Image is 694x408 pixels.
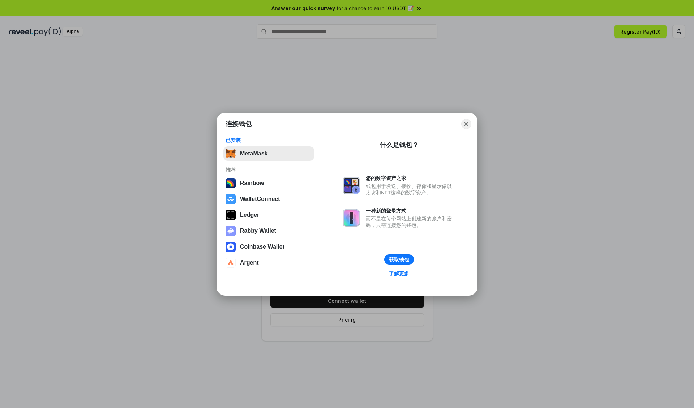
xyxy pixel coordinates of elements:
[389,256,409,263] div: 获取钱包
[385,269,414,278] a: 了解更多
[226,258,236,268] img: svg+xml,%3Csvg%20width%3D%2228%22%20height%3D%2228%22%20viewBox%3D%220%200%2028%2028%22%20fill%3D...
[240,150,267,157] div: MetaMask
[226,120,252,128] h1: 连接钱包
[223,146,314,161] button: MetaMask
[389,270,409,277] div: 了解更多
[240,228,276,234] div: Rabby Wallet
[226,210,236,220] img: svg+xml,%3Csvg%20xmlns%3D%22http%3A%2F%2Fwww.w3.org%2F2000%2Fsvg%22%20width%3D%2228%22%20height%3...
[461,119,471,129] button: Close
[240,259,259,266] div: Argent
[343,209,360,227] img: svg+xml,%3Csvg%20xmlns%3D%22http%3A%2F%2Fwww.w3.org%2F2000%2Fsvg%22%20fill%3D%22none%22%20viewBox...
[380,141,419,149] div: 什么是钱包？
[223,224,314,238] button: Rabby Wallet
[223,208,314,222] button: Ledger
[223,176,314,190] button: Rainbow
[240,212,259,218] div: Ledger
[226,167,312,173] div: 推荐
[384,254,414,265] button: 获取钱包
[226,149,236,159] img: svg+xml,%3Csvg%20fill%3D%22none%22%20height%3D%2233%22%20viewBox%3D%220%200%2035%2033%22%20width%...
[366,175,455,181] div: 您的数字资产之家
[366,207,455,214] div: 一种新的登录方式
[226,242,236,252] img: svg+xml,%3Csvg%20width%3D%2228%22%20height%3D%2228%22%20viewBox%3D%220%200%2028%2028%22%20fill%3D...
[226,178,236,188] img: svg+xml,%3Csvg%20width%3D%22120%22%20height%3D%22120%22%20viewBox%3D%220%200%20120%20120%22%20fil...
[223,192,314,206] button: WalletConnect
[223,240,314,254] button: Coinbase Wallet
[226,194,236,204] img: svg+xml,%3Csvg%20width%3D%2228%22%20height%3D%2228%22%20viewBox%3D%220%200%2028%2028%22%20fill%3D...
[240,244,284,250] div: Coinbase Wallet
[343,177,360,194] img: svg+xml,%3Csvg%20xmlns%3D%22http%3A%2F%2Fwww.w3.org%2F2000%2Fsvg%22%20fill%3D%22none%22%20viewBox...
[223,255,314,270] button: Argent
[240,180,264,186] div: Rainbow
[226,137,312,143] div: 已安装
[366,183,455,196] div: 钱包用于发送、接收、存储和显示像以太坊和NFT这样的数字资产。
[226,226,236,236] img: svg+xml,%3Csvg%20xmlns%3D%22http%3A%2F%2Fwww.w3.org%2F2000%2Fsvg%22%20fill%3D%22none%22%20viewBox...
[240,196,280,202] div: WalletConnect
[366,215,455,228] div: 而不是在每个网站上创建新的账户和密码，只需连接您的钱包。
